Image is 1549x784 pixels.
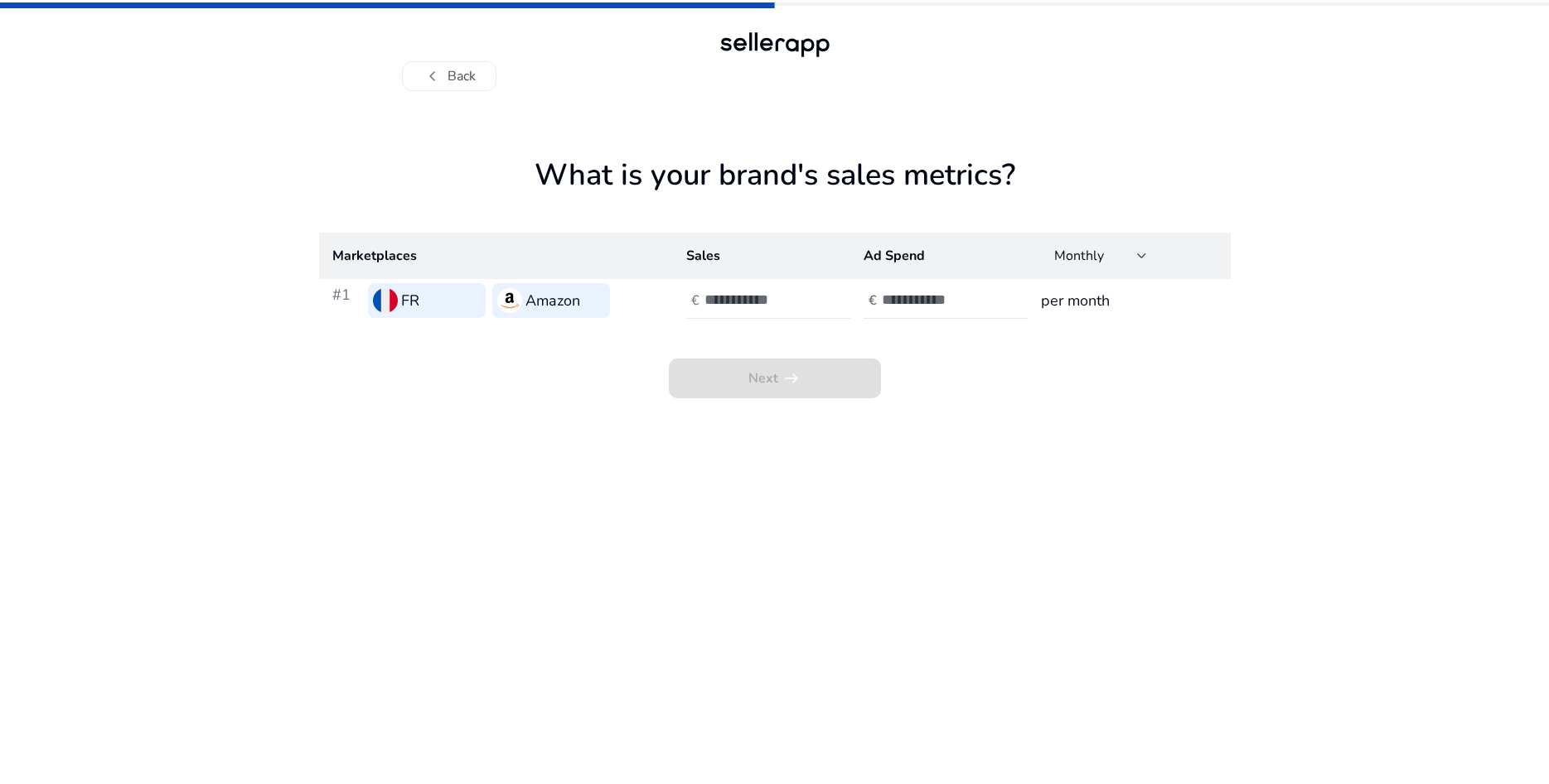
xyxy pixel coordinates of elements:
[332,283,361,318] h3: #1
[869,293,877,309] h4: €
[423,66,443,86] span: chevron_left
[673,233,850,279] th: Sales
[1054,247,1104,265] span: Monthly
[525,289,580,312] h3: Amazon
[850,233,1028,279] th: Ad Spend
[401,289,419,312] h3: FR
[402,61,496,91] button: chevron_leftBack
[319,157,1231,233] h1: What is your brand's sales metrics?
[373,288,398,313] img: fr.svg
[319,233,674,279] th: Marketplaces
[1041,289,1217,312] h3: per month
[691,293,699,309] h4: €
